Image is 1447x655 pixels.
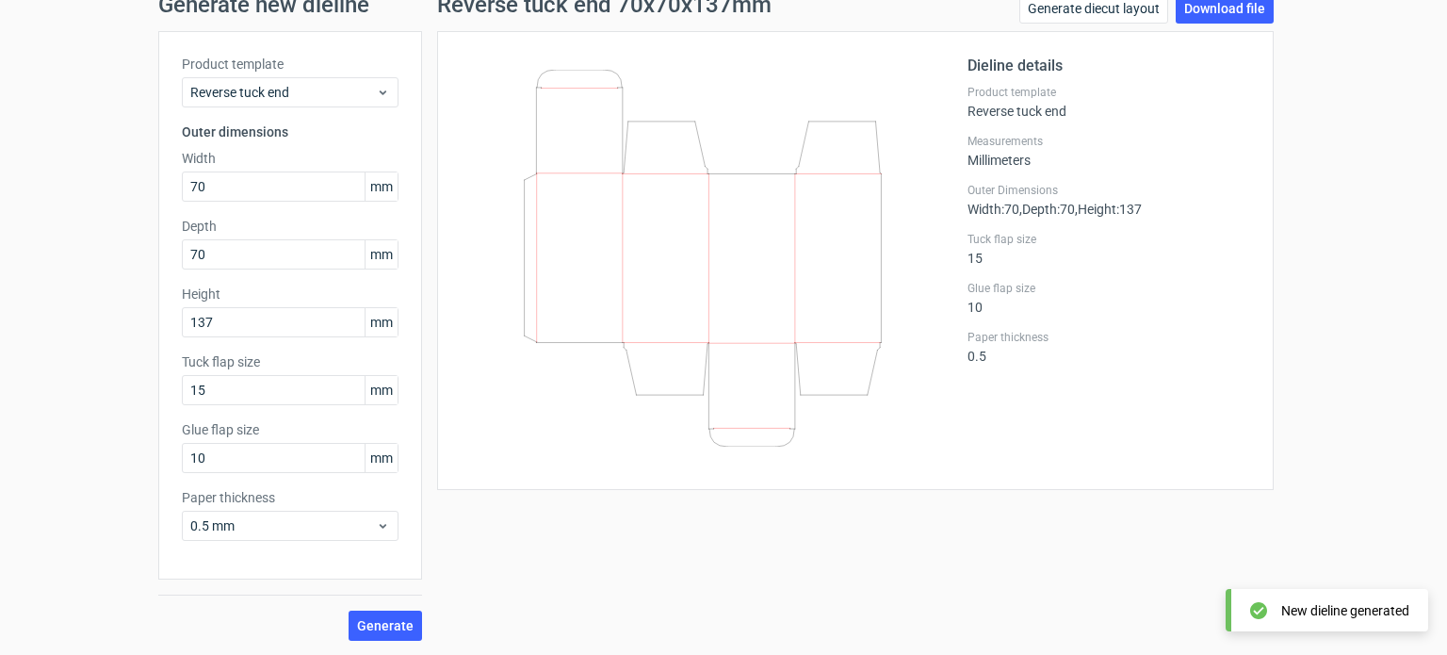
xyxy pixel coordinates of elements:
[967,85,1250,100] label: Product template
[1019,202,1075,217] span: , Depth : 70
[967,55,1250,77] h2: Dieline details
[190,516,376,535] span: 0.5 mm
[967,232,1250,247] label: Tuck flap size
[182,285,398,303] label: Height
[967,232,1250,266] div: 15
[1075,202,1142,217] span: , Height : 137
[967,202,1019,217] span: Width : 70
[1281,601,1409,620] div: New dieline generated
[190,83,376,102] span: Reverse tuck end
[182,123,398,141] h3: Outer dimensions
[967,330,1250,345] label: Paper thickness
[182,352,398,371] label: Tuck flap size
[182,488,398,507] label: Paper thickness
[365,376,398,404] span: mm
[349,611,422,641] button: Generate
[365,308,398,336] span: mm
[365,240,398,269] span: mm
[967,281,1250,315] div: 10
[967,134,1250,168] div: Millimeters
[182,55,398,74] label: Product template
[967,281,1250,296] label: Glue flap size
[365,444,398,472] span: mm
[182,149,398,168] label: Width
[365,172,398,201] span: mm
[182,420,398,439] label: Glue flap size
[182,217,398,236] label: Depth
[357,619,414,632] span: Generate
[967,85,1250,119] div: Reverse tuck end
[967,183,1250,198] label: Outer Dimensions
[967,134,1250,149] label: Measurements
[967,330,1250,364] div: 0.5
